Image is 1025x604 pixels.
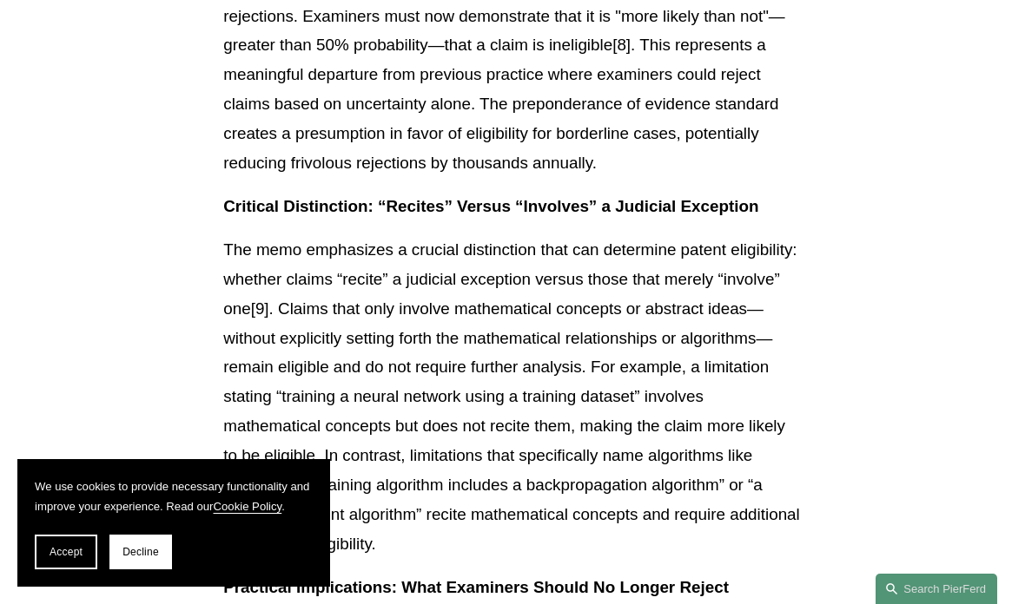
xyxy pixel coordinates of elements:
[223,235,802,559] p: The memo emphasizes a crucial distinction that can determine patent eligibility: whether claims “...
[109,535,172,569] button: Decline
[876,574,997,604] a: Search this site
[214,500,282,513] a: Cookie Policy
[50,546,83,558] span: Accept
[223,578,729,596] strong: Practical Implications: What Examiners Should No Longer Reject
[122,546,159,558] span: Decline
[35,476,313,517] p: We use cookies to provide necessary functionality and improve your experience. Read our .
[35,535,97,569] button: Accept
[223,197,758,215] strong: Critical Distinction: “Recites” Versus “Involves” a Judicial Exception
[17,459,330,587] section: Cookie banner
